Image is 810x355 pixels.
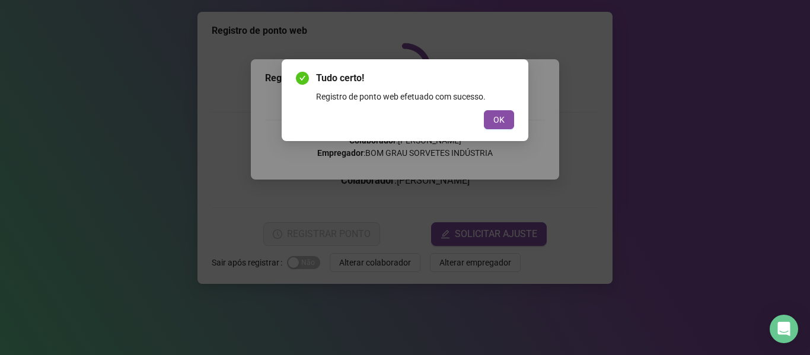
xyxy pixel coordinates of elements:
span: Tudo certo! [316,71,514,85]
button: OK [484,110,514,129]
div: Registro de ponto web efetuado com sucesso. [316,90,514,103]
span: OK [493,113,505,126]
div: Open Intercom Messenger [770,315,798,343]
span: check-circle [296,72,309,85]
